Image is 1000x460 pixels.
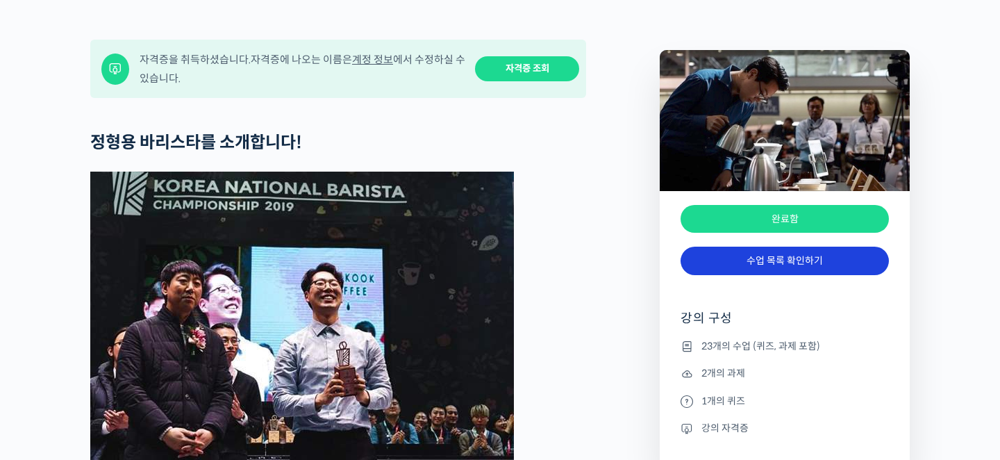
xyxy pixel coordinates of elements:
a: 계정 정보 [352,53,393,66]
strong: 정형용 바리스타를 소개합니다! [90,132,302,153]
a: 홈 [4,345,92,379]
span: 홈 [44,365,52,377]
li: 1개의 퀴즈 [681,393,889,409]
a: 자격증 조회 [475,56,579,82]
div: 완료함 [681,205,889,233]
a: 대화 [92,345,179,379]
span: 대화 [127,366,144,377]
div: 자격증을 취득하셨습니다. 자격증에 나오는 이름은 에서 수정하실 수 있습니다. [140,50,466,88]
li: 2개의 과제 [681,365,889,382]
span: 설정 [215,365,231,377]
li: 강의 자격증 [681,420,889,436]
li: 23개의 수업 (퀴즈, 과제 포함) [681,338,889,354]
h4: 강의 구성 [681,310,889,338]
a: 설정 [179,345,267,379]
a: 수업 목록 확인하기 [681,247,889,275]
